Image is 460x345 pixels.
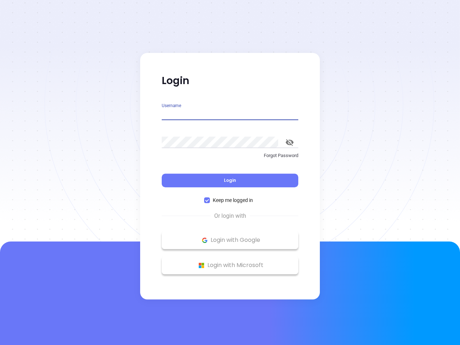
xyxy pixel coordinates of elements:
[162,74,298,87] p: Login
[165,235,295,245] p: Login with Google
[224,177,236,183] span: Login
[211,212,250,220] span: Or login with
[197,261,206,270] img: Microsoft Logo
[210,196,256,204] span: Keep me logged in
[200,236,209,245] img: Google Logo
[162,256,298,274] button: Microsoft Logo Login with Microsoft
[281,134,298,151] button: toggle password visibility
[162,174,298,187] button: Login
[162,103,181,108] label: Username
[162,152,298,165] a: Forgot Password
[165,260,295,271] p: Login with Microsoft
[162,231,298,249] button: Google Logo Login with Google
[162,152,298,159] p: Forgot Password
